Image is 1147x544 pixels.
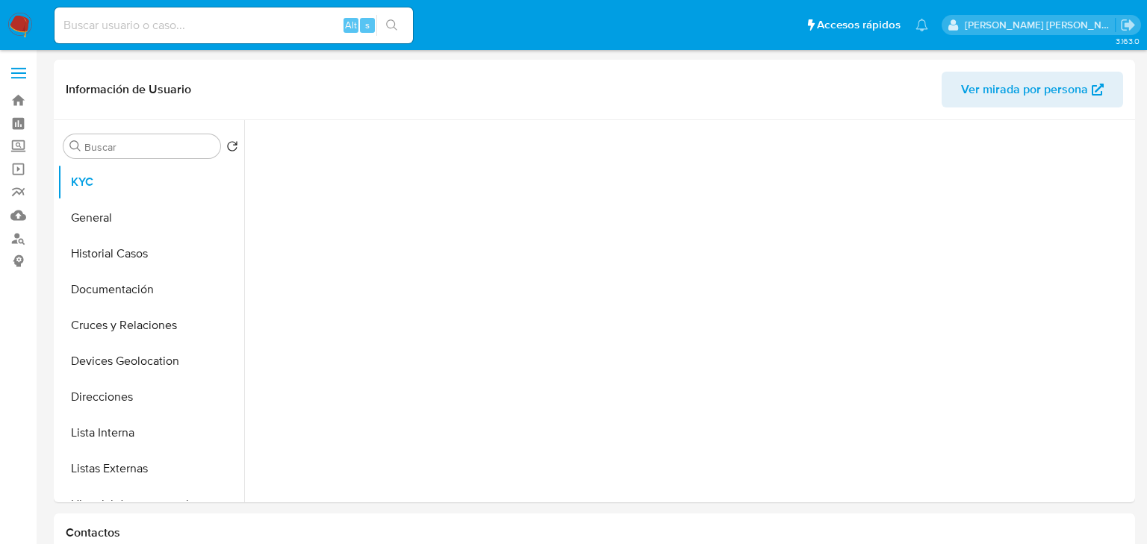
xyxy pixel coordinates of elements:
button: Historial Casos [57,236,244,272]
a: Notificaciones [916,19,928,31]
button: Devices Geolocation [57,343,244,379]
span: Alt [345,18,357,32]
input: Buscar usuario o caso... [55,16,413,35]
button: Lista Interna [57,415,244,451]
span: Accesos rápidos [817,17,901,33]
h1: Contactos [66,525,1123,540]
button: Buscar [69,140,81,152]
button: Listas Externas [57,451,244,487]
a: Salir [1120,17,1136,33]
span: s [365,18,370,32]
button: Historial de conversaciones [57,487,244,522]
button: search-icon [376,15,407,36]
button: Cruces y Relaciones [57,307,244,343]
button: Volver al orden por defecto [226,140,238,157]
button: Direcciones [57,379,244,415]
button: Documentación [57,272,244,307]
h1: Información de Usuario [66,82,191,97]
span: Ver mirada por persona [961,72,1088,107]
button: KYC [57,164,244,200]
button: Ver mirada por persona [942,72,1123,107]
input: Buscar [84,140,214,154]
p: michelleangelica.rodriguez@mercadolibre.com.mx [965,18,1116,32]
button: General [57,200,244,236]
